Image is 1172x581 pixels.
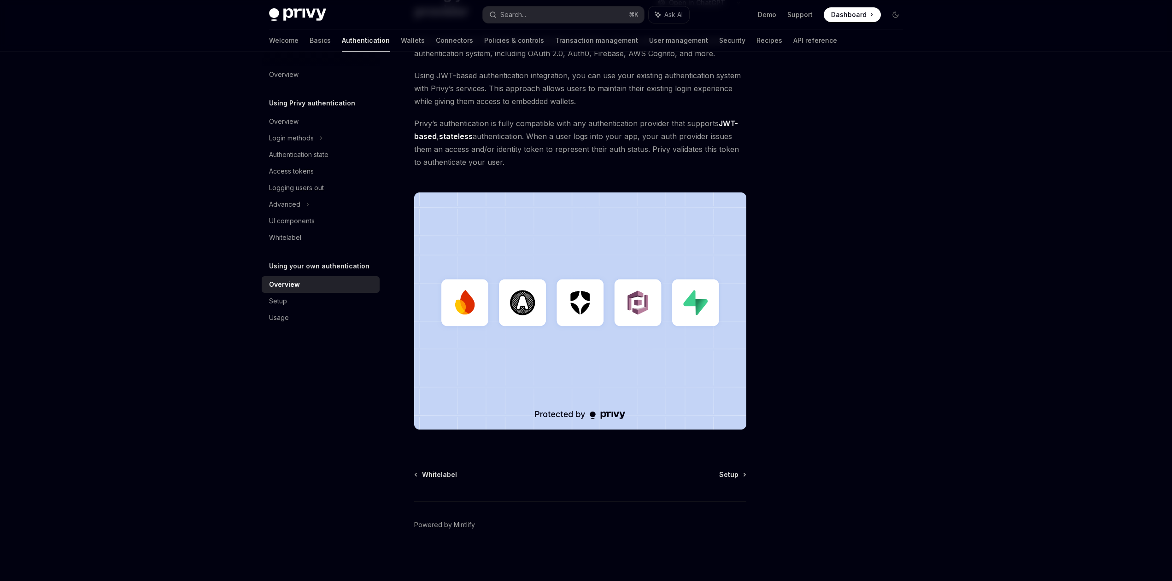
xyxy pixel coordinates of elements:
a: Setup [262,293,380,309]
a: Setup [719,470,745,479]
a: Overview [262,66,380,83]
a: Support [787,10,813,19]
a: Dashboard [824,7,881,22]
a: Policies & controls [484,29,544,52]
div: Advanced [269,199,300,210]
h5: Using your own authentication [269,261,369,272]
a: Overview [262,276,380,293]
div: Setup [269,296,287,307]
a: Connectors [436,29,473,52]
div: Overview [269,69,299,80]
a: Access tokens [262,163,380,180]
span: Using JWT-based authentication integration, you can use your existing authentication system with ... [414,69,746,108]
a: Recipes [756,29,782,52]
div: Whitelabel [269,232,301,243]
a: stateless [439,132,473,141]
div: Authentication state [269,149,328,160]
a: Demo [758,10,776,19]
span: Whitelabel [422,470,457,479]
a: Security [719,29,745,52]
span: Ask AI [664,10,683,19]
img: dark logo [269,8,326,21]
span: ⌘ K [629,11,639,18]
div: UI components [269,215,315,227]
a: Authentication state [262,146,380,163]
a: Whitelabel [262,229,380,246]
div: Logging users out [269,182,324,193]
a: Transaction management [555,29,638,52]
a: User management [649,29,708,52]
img: JWT-based auth splash [414,192,746,430]
a: Wallets [401,29,425,52]
a: Logging users out [262,180,380,196]
a: Powered by Mintlify [414,520,475,529]
div: Search... [500,9,526,20]
a: Overview [262,113,380,130]
a: Authentication [342,29,390,52]
a: Usage [262,309,380,326]
a: API reference [793,29,837,52]
a: Whitelabel [415,470,457,479]
span: Setup [719,470,738,479]
a: UI components [262,213,380,229]
button: Search...⌘K [483,6,644,23]
div: Overview [269,279,300,290]
a: Welcome [269,29,299,52]
div: Access tokens [269,166,314,177]
span: Dashboard [831,10,867,19]
button: Ask AI [649,6,689,23]
button: Toggle dark mode [888,7,903,22]
h5: Using Privy authentication [269,98,355,109]
span: Privy’s authentication is fully compatible with any authentication provider that supports , authe... [414,117,746,168]
a: Basics [310,29,331,52]
div: Login methods [269,133,314,144]
div: Usage [269,312,289,323]
div: Overview [269,116,299,127]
